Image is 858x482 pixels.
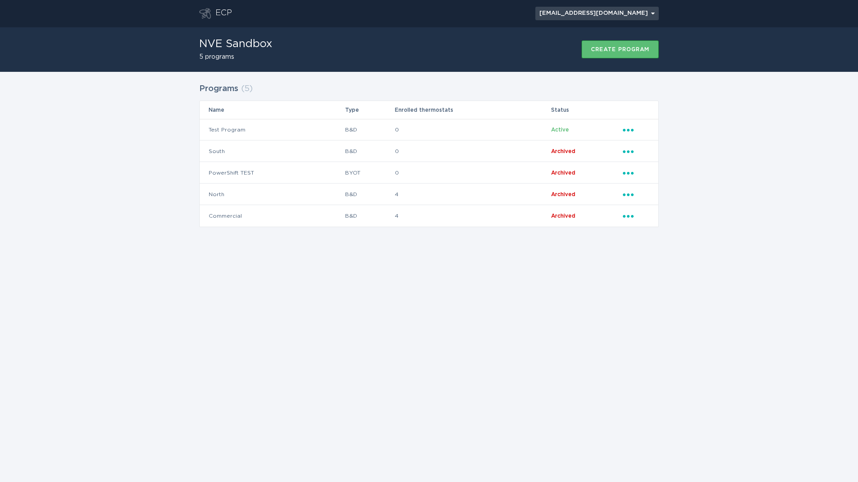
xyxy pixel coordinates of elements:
[591,47,649,52] div: Create program
[200,140,658,162] tr: 42761ba875c643c9a42209b7258b2ec5
[535,7,659,20] div: Popover menu
[200,101,658,119] tr: Table Headers
[394,101,551,119] th: Enrolled thermostats
[241,85,253,93] span: ( 5 )
[551,101,622,119] th: Status
[200,162,345,184] td: PowerShift TEST
[200,184,658,205] tr: 116e07f7915c4c4a9324842179135979
[345,140,394,162] td: B&D
[200,119,658,140] tr: fc965d71b8e644e187efd24587ccd12c
[551,127,569,132] span: Active
[623,146,649,156] div: Popover menu
[200,140,345,162] td: South
[394,205,551,227] td: 4
[582,40,659,58] button: Create program
[199,39,272,49] h1: NVE Sandbox
[535,7,659,20] button: Open user account details
[200,101,345,119] th: Name
[551,192,575,197] span: Archived
[345,119,394,140] td: B&D
[345,162,394,184] td: BYOT
[345,184,394,205] td: B&D
[199,8,211,19] button: Go to dashboard
[623,168,649,178] div: Popover menu
[345,101,394,119] th: Type
[394,140,551,162] td: 0
[551,170,575,175] span: Archived
[394,162,551,184] td: 0
[394,119,551,140] td: 0
[200,205,658,227] tr: 4b12f45bbec648bb849041af0e128f2c
[394,184,551,205] td: 4
[199,81,238,97] h2: Programs
[551,213,575,219] span: Archived
[200,162,658,184] tr: d3ebbe26646c42a587ebc76e3d10c38b
[200,184,345,205] td: North
[215,8,232,19] div: ECP
[623,211,649,221] div: Popover menu
[623,189,649,199] div: Popover menu
[200,205,345,227] td: Commercial
[539,11,655,16] div: [EMAIL_ADDRESS][DOMAIN_NAME]
[623,125,649,135] div: Popover menu
[199,54,272,60] h2: 5 programs
[345,205,394,227] td: B&D
[551,149,575,154] span: Archived
[200,119,345,140] td: Test Program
